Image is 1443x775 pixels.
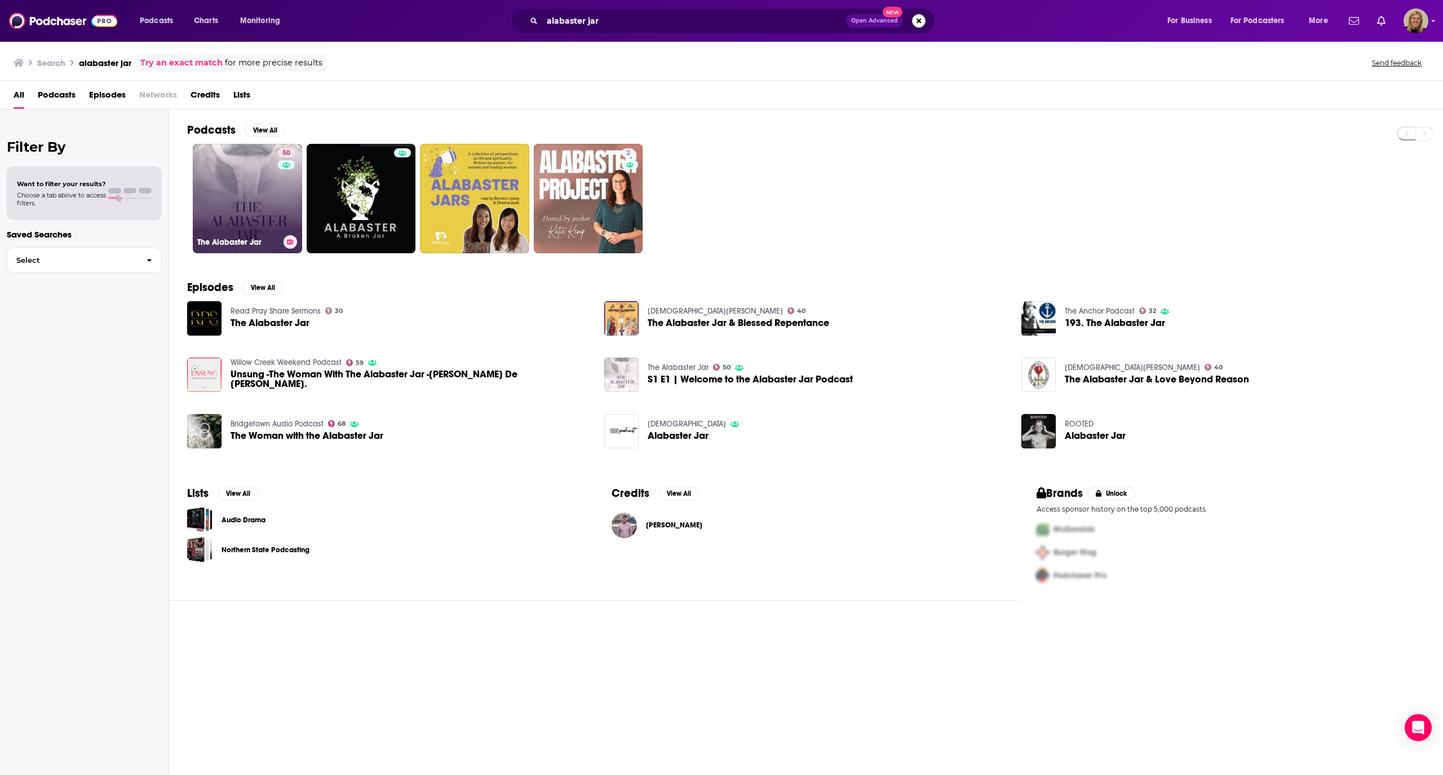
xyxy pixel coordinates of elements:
[140,13,173,29] span: Podcasts
[1369,58,1425,68] button: Send feedback
[191,86,220,109] a: Credits
[222,544,309,556] a: Northern State Podcasting
[1021,414,1056,448] img: Alabaster Jar
[1054,571,1106,580] span: Podchaser Pro
[1065,375,1249,384] a: The Alabaster Jar & Love Beyond Reason
[140,56,223,69] a: Try an exact match
[648,363,709,372] a: The Alabaster Jar
[522,8,946,34] div: Search podcasts, credits, & more...
[846,14,903,28] button: Open AdvancedNew
[218,487,258,500] button: View All
[231,369,591,389] span: Unsung -The Woman With The Alabaster Jar -[PERSON_NAME] De [PERSON_NAME].
[232,12,295,30] button: open menu
[1021,301,1056,336] img: 193. The Alabaster Jar
[1021,358,1056,392] img: The Alabaster Jar & Love Beyond Reason
[648,306,783,316] a: St Peters Orthodox Church
[612,486,649,500] h2: Credits
[7,257,138,264] span: Select
[723,365,731,370] span: 50
[713,364,731,371] a: 50
[534,144,643,253] a: 2
[17,191,106,207] span: Choose a tab above to access filters.
[1032,564,1054,587] img: Third Pro Logo
[187,280,233,294] h2: Episodes
[233,86,250,109] a: Lists
[646,521,702,530] span: [PERSON_NAME]
[797,309,805,314] span: 40
[646,521,702,530] a: Jared Cornutt
[325,307,343,314] a: 30
[14,86,24,109] a: All
[604,358,639,392] img: S1 E1 | Welcome to the Alabaster Jar Podcast
[240,13,280,29] span: Monitoring
[231,419,324,429] a: Bridgetown Audio Podcast
[17,180,106,188] span: Want to filter your results?
[626,148,630,159] span: 2
[648,419,726,429] a: Greater Chicago Church
[231,431,383,441] span: The Woman with the Alabaster Jar
[187,123,236,137] h2: Podcasts
[1065,419,1094,429] a: ROOTED
[187,486,258,500] a: ListsView All
[604,414,639,448] img: Alabaster Jar
[1087,487,1135,500] button: Unlock
[648,431,709,441] a: Alabaster Jar
[187,123,285,137] a: PodcastsView All
[231,358,342,367] a: Willow Creek Weekend Podcast
[1149,309,1156,314] span: 32
[1405,714,1432,741] div: Open Intercom Messenger
[37,58,65,68] h3: Search
[242,281,283,294] button: View All
[187,537,213,562] a: Northern State Podcasting
[187,486,209,500] h2: Lists
[7,229,162,240] p: Saved Searches
[187,414,222,448] img: The Woman with the Alabaster Jar
[187,507,213,532] a: Audio Drama
[1205,364,1223,371] a: 40
[1054,548,1096,557] span: Burger King
[231,318,309,328] a: The Alabaster Jar
[1065,363,1200,372] a: St Peters Orthodox Church
[612,513,637,538] a: Jared Cornutt
[7,248,162,273] button: Select
[9,10,117,32] img: Podchaser - Follow, Share and Rate Podcasts
[1373,11,1390,30] a: Show notifications dropdown
[1037,486,1083,500] h2: Brands
[604,301,639,336] img: The Alabaster Jar & Blessed Repentance
[851,18,898,24] span: Open Advanced
[187,358,222,392] img: Unsung -The Woman With The Alabaster Jar -Miguel De La Mora.
[658,487,699,500] button: View All
[282,148,290,159] span: 50
[187,280,283,294] a: EpisodesView All
[1309,13,1328,29] span: More
[648,375,853,384] a: S1 E1 | Welcome to the Alabaster Jar Podcast
[346,359,364,366] a: 59
[356,360,364,366] span: 59
[7,139,162,155] h2: Filter By
[225,56,322,69] span: for more precise results
[231,369,591,389] a: Unsung -The Woman With The Alabaster Jar -Miguel De La Mora.
[1054,525,1095,534] span: McDonalds
[187,301,222,336] img: The Alabaster Jar
[278,148,295,157] a: 50
[648,318,829,328] a: The Alabaster Jar & Blessed Repentance
[1065,431,1126,441] span: Alabaster Jar
[335,309,343,314] span: 30
[1032,518,1054,541] img: First Pro Logo
[1065,318,1165,328] span: 193. The Alabaster Jar
[1344,11,1364,30] a: Show notifications dropdown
